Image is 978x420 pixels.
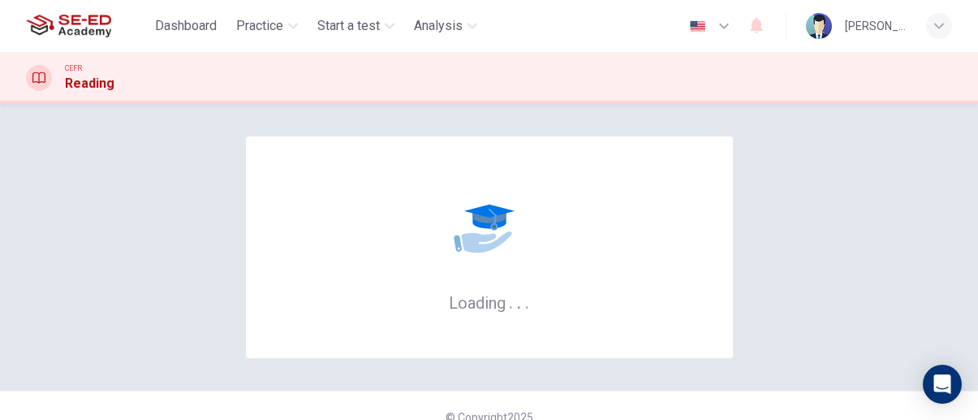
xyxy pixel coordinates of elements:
[311,11,401,41] button: Start a test
[317,16,380,36] span: Start a test
[65,63,82,74] span: CEFR
[687,20,708,32] img: en
[845,16,907,36] div: [PERSON_NAME]
[407,11,484,41] button: Analysis
[806,13,832,39] img: Profile picture
[65,74,114,93] h1: Reading
[236,16,283,36] span: Practice
[26,10,149,42] a: SE-ED Academy logo
[26,10,111,42] img: SE-ED Academy logo
[923,365,962,404] div: Open Intercom Messenger
[230,11,304,41] button: Practice
[155,16,217,36] span: Dashboard
[414,16,463,36] span: Analysis
[508,288,514,314] h6: .
[524,288,530,314] h6: .
[449,292,530,313] h6: Loading
[516,288,522,314] h6: .
[149,11,223,41] button: Dashboard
